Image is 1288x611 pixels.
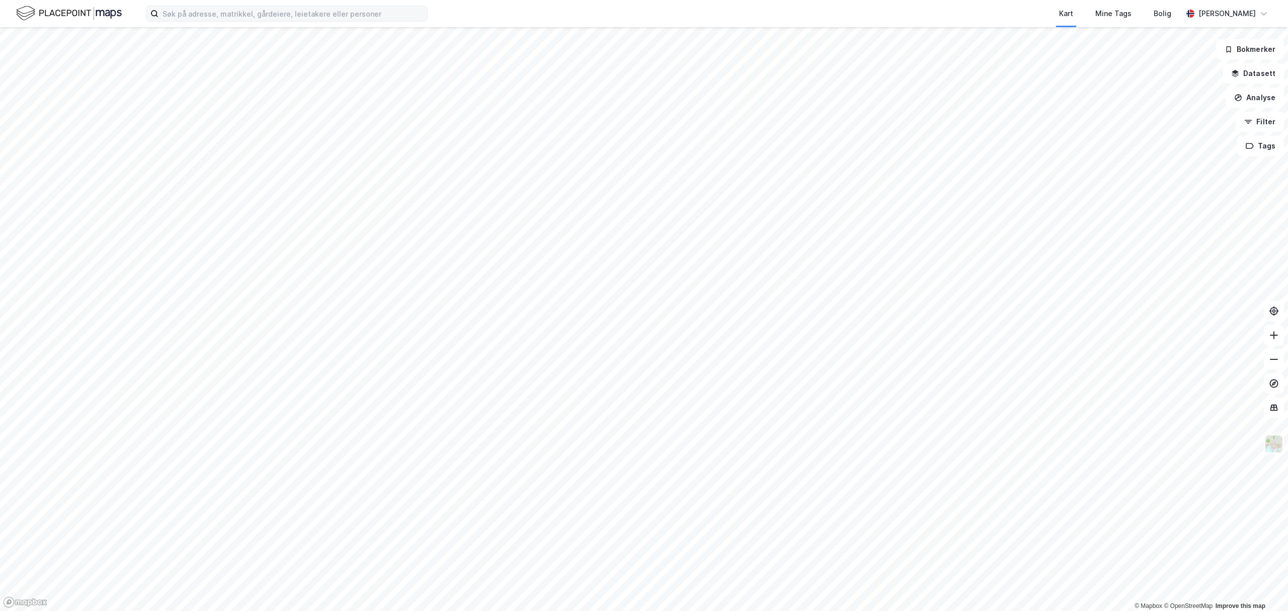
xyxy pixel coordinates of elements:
[1237,136,1284,156] button: Tags
[1059,8,1073,20] div: Kart
[1226,88,1284,108] button: Analyse
[1164,602,1213,609] a: OpenStreetMap
[1238,563,1288,611] iframe: Chat Widget
[1095,8,1132,20] div: Mine Tags
[1216,39,1284,59] button: Bokmerker
[1135,602,1162,609] a: Mapbox
[16,5,122,22] img: logo.f888ab2527a4732fd821a326f86c7f29.svg
[1236,112,1284,132] button: Filter
[1238,563,1288,611] div: Kontrollprogram for chat
[1223,63,1284,84] button: Datasett
[158,6,427,21] input: Søk på adresse, matrikkel, gårdeiere, leietakere eller personer
[1154,8,1171,20] div: Bolig
[1264,434,1283,453] img: Z
[3,596,47,608] a: Mapbox homepage
[1198,8,1256,20] div: [PERSON_NAME]
[1216,602,1265,609] a: Improve this map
